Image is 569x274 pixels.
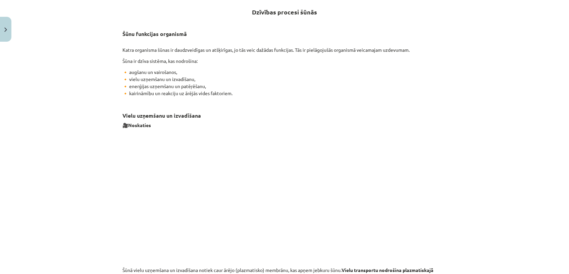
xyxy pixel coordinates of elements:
[122,112,201,119] strong: Vielu uzņemšanu un izvadīšana
[122,46,447,53] p: Katra organisma šūnas ir daudzveidīgas un atšķirīgas, jo tās veic dažādas funkcijas. Tās ir pielā...
[122,69,447,97] p: 🔸 augšanu un vairošanos, 🔸 vielu uzņemšanu un izvadīšanu, 🔸 enerģijas uzņemšanu un patēŗēšanu, 🔸 ...
[122,122,447,129] p: 🎥
[122,57,447,65] p: Šūna ir dzīva sistēma, kas nodrošina:
[252,8,317,16] strong: Dzīvības procesi šūnās
[122,30,187,37] strong: Šūnu funkcijas organismā
[128,122,151,128] b: Noskaties
[4,28,7,32] img: icon-close-lesson-0947bae3869378f0d4975bcd49f059093ad1ed9edebbc8119c70593378902aed.svg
